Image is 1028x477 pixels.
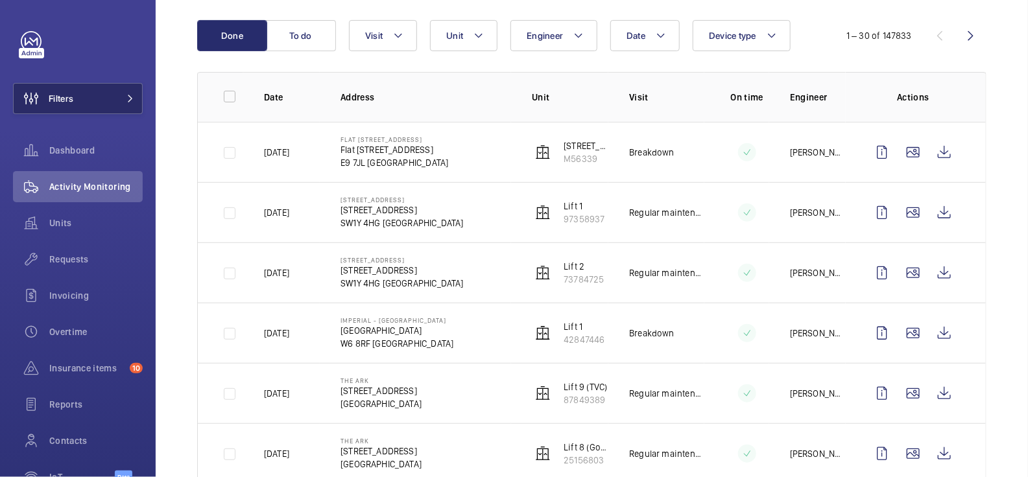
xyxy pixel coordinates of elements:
[790,447,846,460] p: [PERSON_NAME]
[564,441,608,454] p: Lift 8 (Goods) (TVC)
[341,337,453,350] p: W6 8RF [GEOGRAPHIC_DATA]
[535,205,551,220] img: elevator.svg
[264,146,289,159] p: [DATE]
[535,325,551,341] img: elevator.svg
[790,327,846,340] p: [PERSON_NAME]
[564,333,604,346] p: 42847446
[341,196,464,204] p: [STREET_ADDRESS]
[341,397,422,410] p: [GEOGRAPHIC_DATA]
[341,204,464,216] p: [STREET_ADDRESS]
[629,387,704,400] p: Regular maintenance
[264,266,289,279] p: [DATE]
[49,434,143,447] span: Contacts
[341,277,464,290] p: SW1Y 4HG [GEOGRAPHIC_DATA]
[532,91,608,104] p: Unit
[564,320,604,333] p: Lift 1
[341,143,448,156] p: Flat [STREET_ADDRESS]
[349,20,417,51] button: Visit
[725,91,769,104] p: On time
[846,29,912,42] div: 1 – 30 of 147833
[790,91,846,104] p: Engineer
[564,273,604,286] p: 73784725
[49,398,143,411] span: Reports
[430,20,497,51] button: Unit
[693,20,791,51] button: Device type
[341,437,422,445] p: The Ark
[49,92,73,105] span: Filters
[341,377,422,384] p: The Ark
[341,384,422,397] p: [STREET_ADDRESS]
[49,362,125,375] span: Insurance items
[264,91,320,104] p: Date
[627,30,645,41] span: Date
[49,253,143,266] span: Requests
[564,380,607,393] p: Lift 9 (TVC)
[564,393,607,406] p: 87849389
[264,327,289,340] p: [DATE]
[341,458,422,471] p: [GEOGRAPHIC_DATA]
[790,146,846,159] p: [PERSON_NAME]
[341,256,464,264] p: [STREET_ADDRESS]
[629,91,704,104] p: Visit
[629,327,675,340] p: Breakdown
[527,30,563,41] span: Engineer
[564,200,604,213] p: Lift 1
[341,135,448,143] p: Flat [STREET_ADDRESS]
[535,145,551,160] img: elevator.svg
[790,266,846,279] p: [PERSON_NAME]
[629,266,704,279] p: Regular maintenance
[341,91,511,104] p: Address
[130,363,143,373] span: 10
[49,325,143,338] span: Overtime
[867,91,960,104] p: Actions
[341,324,453,337] p: [GEOGRAPHIC_DATA]
[266,20,336,51] button: To do
[264,447,289,460] p: [DATE]
[49,180,143,193] span: Activity Monitoring
[564,213,604,226] p: 97358937
[341,264,464,277] p: [STREET_ADDRESS]
[49,216,143,229] span: Units
[341,156,448,169] p: E9 7JL [GEOGRAPHIC_DATA]
[535,386,551,401] img: elevator.svg
[341,316,453,324] p: Imperial - [GEOGRAPHIC_DATA]
[510,20,597,51] button: Engineer
[49,289,143,302] span: Invoicing
[629,206,704,219] p: Regular maintenance
[610,20,680,51] button: Date
[564,152,608,165] p: M56339
[564,454,608,467] p: 25156803
[341,445,422,458] p: [STREET_ADDRESS]
[197,20,267,51] button: Done
[790,387,846,400] p: [PERSON_NAME]
[365,30,383,41] span: Visit
[264,206,289,219] p: [DATE]
[341,216,464,229] p: SW1Y 4HG [GEOGRAPHIC_DATA]
[535,446,551,461] img: elevator.svg
[564,139,608,152] p: [STREET_ADDRESS][PERSON_NAME]
[446,30,463,41] span: Unit
[629,146,675,159] p: Breakdown
[790,206,846,219] p: [PERSON_NAME]
[564,260,604,273] p: Lift 2
[13,83,143,114] button: Filters
[709,30,756,41] span: Device type
[49,144,143,157] span: Dashboard
[535,265,551,281] img: elevator.svg
[264,387,289,400] p: [DATE]
[629,447,704,460] p: Regular maintenance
